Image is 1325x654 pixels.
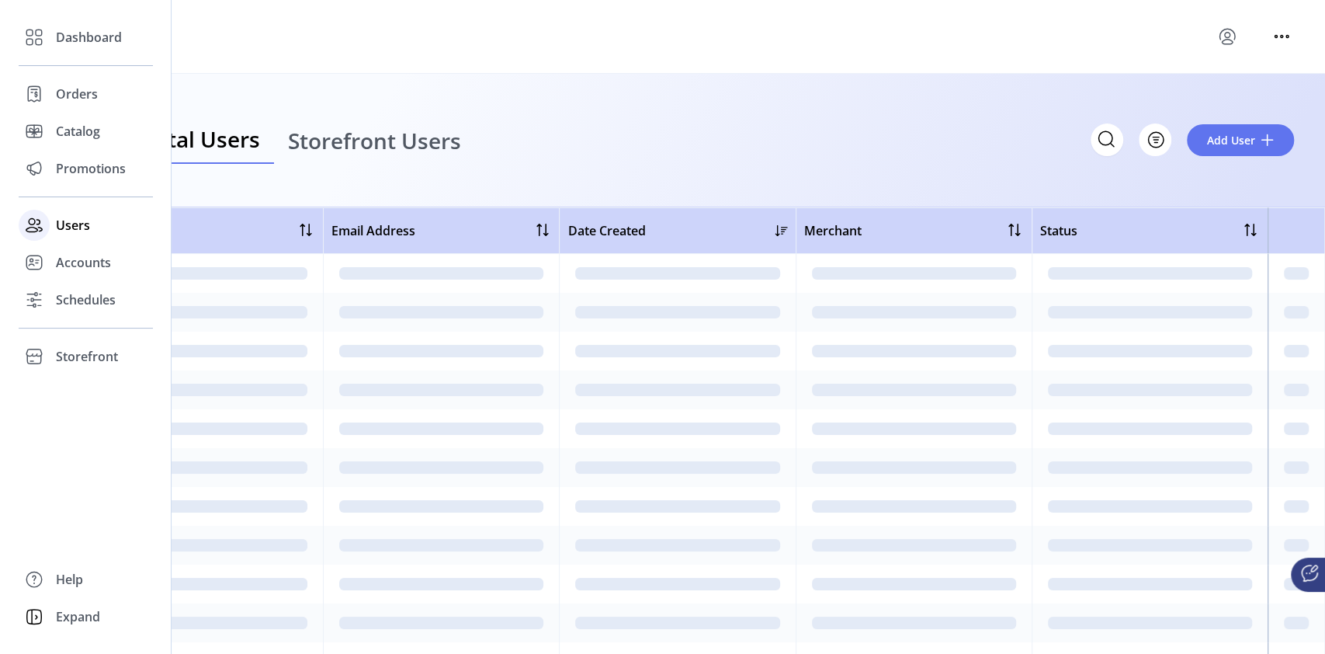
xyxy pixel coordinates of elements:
[132,128,260,150] span: Portal Users
[567,221,645,240] span: Date Created
[1215,24,1240,49] button: menu
[56,216,90,235] span: Users
[1040,221,1077,240] span: Status
[1269,24,1294,49] button: menu
[288,130,461,151] span: Storefront Users
[56,607,100,626] span: Expand
[56,253,111,272] span: Accounts
[1091,123,1123,156] input: Search
[56,290,116,309] span: Schedules
[1187,124,1294,156] button: Add User
[56,570,83,589] span: Help
[804,221,862,240] span: Merchant
[118,116,274,165] a: Portal Users
[56,347,118,366] span: Storefront
[1207,132,1255,148] span: Add User
[56,85,98,103] span: Orders
[56,122,100,141] span: Catalog
[56,28,122,47] span: Dashboard
[331,221,415,240] span: Email Address
[1139,123,1171,156] button: Filter Button
[56,159,126,178] span: Promotions
[274,116,475,165] a: Storefront Users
